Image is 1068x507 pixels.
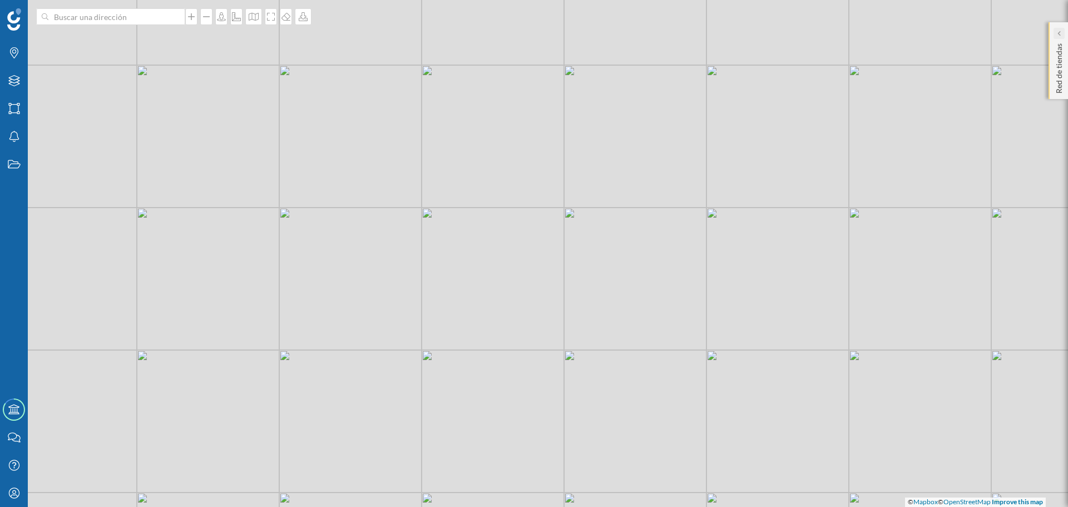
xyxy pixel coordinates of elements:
[905,498,1046,507] div: © ©
[913,498,938,506] a: Mapbox
[22,8,62,18] span: Soporte
[7,8,21,31] img: Geoblink Logo
[943,498,991,506] a: OpenStreetMap
[1054,39,1065,93] p: Red de tiendas
[992,498,1043,506] a: Improve this map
